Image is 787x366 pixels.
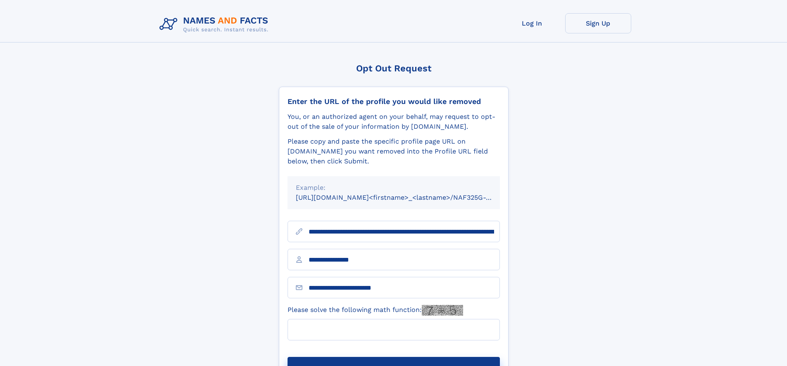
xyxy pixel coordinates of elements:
div: You, or an authorized agent on your behalf, may request to opt-out of the sale of your informatio... [288,112,500,132]
div: Opt Out Request [279,63,509,73]
div: Example: [296,183,492,193]
label: Please solve the following math function: [288,305,463,316]
a: Log In [499,13,565,33]
img: Logo Names and Facts [156,13,275,35]
div: Enter the URL of the profile you would like removed [288,97,500,106]
div: Please copy and paste the specific profile page URL on [DOMAIN_NAME] you want removed into the Pr... [288,137,500,166]
a: Sign Up [565,13,631,33]
small: [URL][DOMAIN_NAME]<firstname>_<lastname>/NAF325G-xxxxxxxx [296,194,516,201]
